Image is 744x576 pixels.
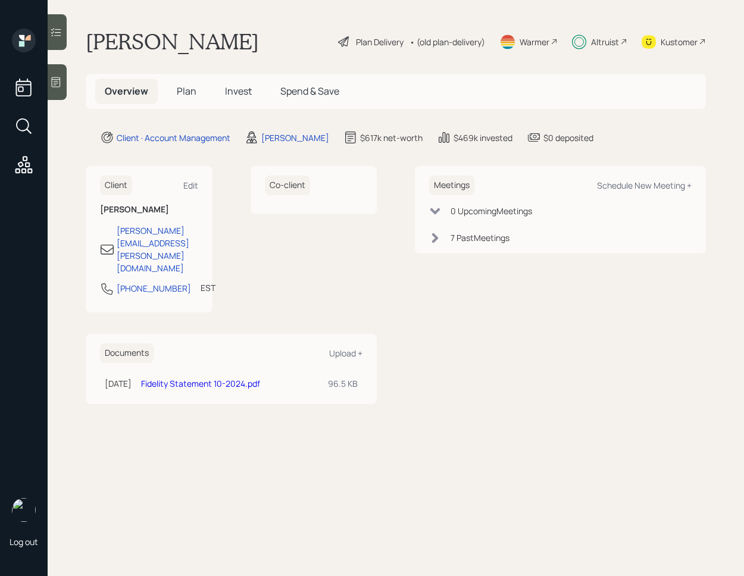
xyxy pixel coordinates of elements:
[86,29,259,55] h1: [PERSON_NAME]
[360,132,423,144] div: $617k net-worth
[117,132,230,144] div: Client · Account Management
[543,132,593,144] div: $0 deposited
[105,377,132,390] div: [DATE]
[329,348,362,359] div: Upload +
[261,132,329,144] div: [PERSON_NAME]
[12,498,36,522] img: retirable_logo.png
[451,231,509,244] div: 7 Past Meeting s
[597,180,692,191] div: Schedule New Meeting +
[591,36,619,48] div: Altruist
[201,281,215,294] div: EST
[225,84,252,98] span: Invest
[100,205,198,215] h6: [PERSON_NAME]
[105,84,148,98] span: Overview
[661,36,698,48] div: Kustomer
[100,176,132,195] h6: Client
[454,132,512,144] div: $469k invested
[451,205,532,217] div: 0 Upcoming Meeting s
[183,180,198,191] div: Edit
[10,536,38,547] div: Log out
[141,378,260,389] a: Fidelity Statement 10-2024.pdf
[117,224,198,274] div: [PERSON_NAME][EMAIL_ADDRESS][PERSON_NAME][DOMAIN_NAME]
[409,36,485,48] div: • (old plan-delivery)
[265,176,310,195] h6: Co-client
[100,343,154,363] h6: Documents
[177,84,196,98] span: Plan
[117,282,191,295] div: [PHONE_NUMBER]
[356,36,404,48] div: Plan Delivery
[328,377,358,390] div: 96.5 KB
[429,176,474,195] h6: Meetings
[520,36,549,48] div: Warmer
[280,84,339,98] span: Spend & Save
